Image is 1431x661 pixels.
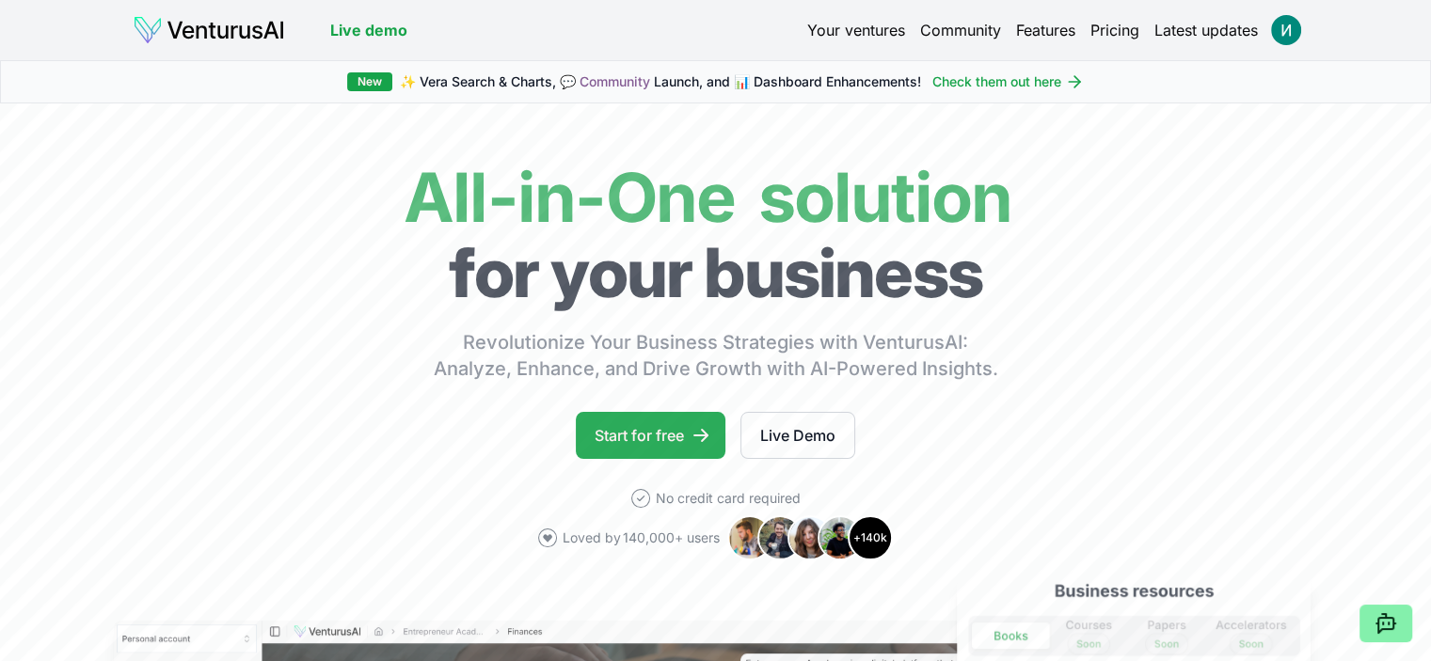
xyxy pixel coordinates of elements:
[787,515,833,560] img: Avatar 3
[807,19,905,41] a: Your ventures
[1090,19,1139,41] a: Pricing
[818,515,863,560] img: Avatar 4
[1016,19,1075,41] a: Features
[740,412,855,459] a: Live Demo
[330,19,407,41] a: Live demo
[347,72,392,91] div: New
[133,15,285,45] img: logo
[580,73,650,89] a: Community
[576,412,725,459] a: Start for free
[400,72,921,91] span: ✨ Vera Search & Charts, 💬 Launch, and 📊 Dashboard Enhancements!
[1271,15,1301,45] img: ACg8ocLzpg-uSgRSP4iYh1qf5brDKBLXUY797M6FmUfzSCrZyds7LA=s96-c
[757,515,803,560] img: Avatar 2
[1154,19,1258,41] a: Latest updates
[932,72,1084,91] a: Check them out here
[727,515,772,560] img: Avatar 1
[920,19,1001,41] a: Community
